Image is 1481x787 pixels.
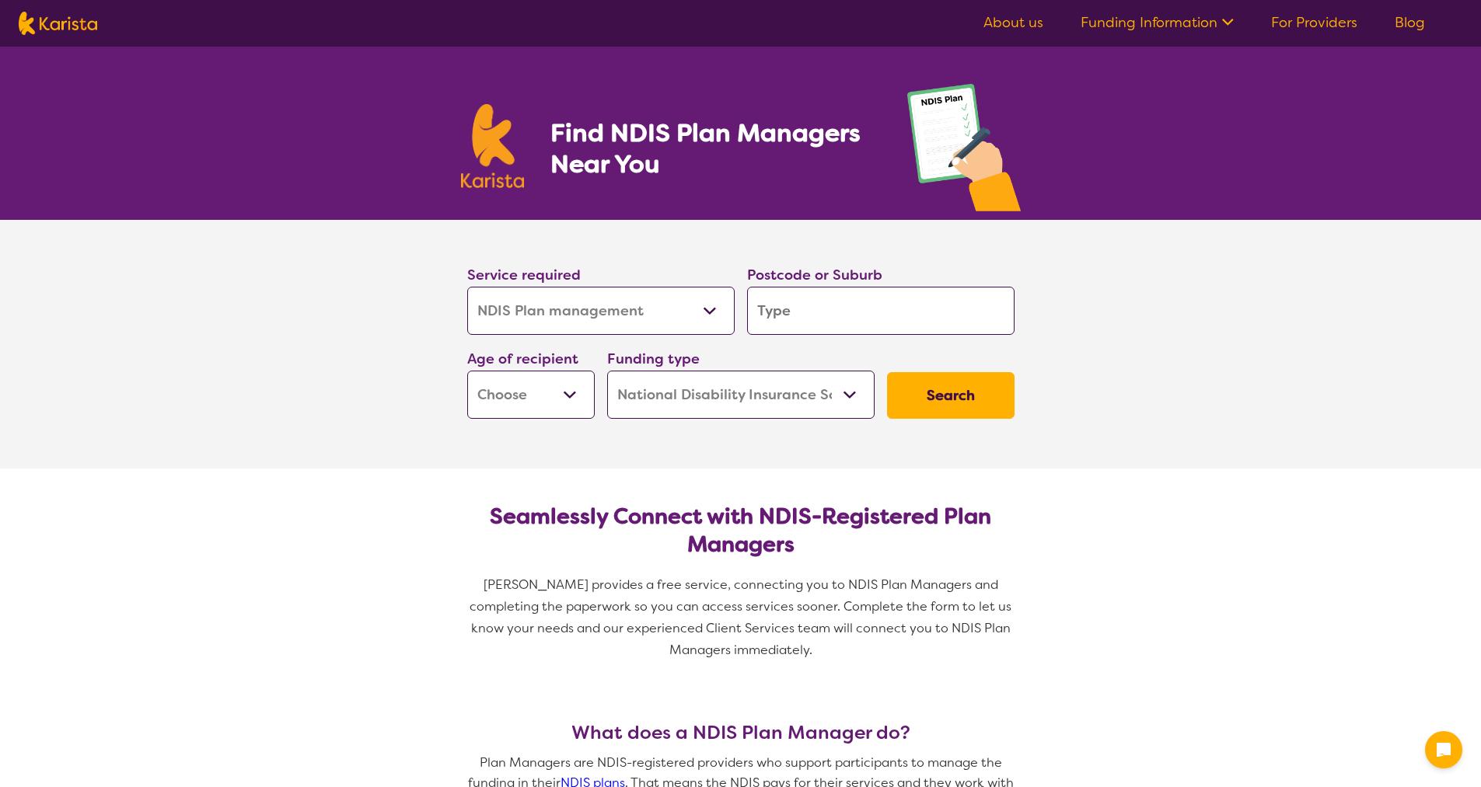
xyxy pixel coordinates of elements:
[907,84,1021,220] img: plan-management
[1271,13,1357,32] a: For Providers
[467,266,581,284] label: Service required
[983,13,1043,32] a: About us
[607,350,700,368] label: Funding type
[747,287,1015,335] input: Type
[19,12,97,35] img: Karista logo
[470,576,1015,658] span: [PERSON_NAME] provides a free service, connecting you to NDIS Plan Managers and completing the pa...
[480,503,1002,559] h2: Seamlessly Connect with NDIS-Registered Plan Managers
[747,266,882,284] label: Postcode or Suburb
[1395,13,1425,32] a: Blog
[1081,13,1234,32] a: Funding Information
[550,117,875,179] h1: Find NDIS Plan Managers Near You
[887,372,1015,419] button: Search
[461,722,1021,743] h3: What does a NDIS Plan Manager do?
[467,350,578,368] label: Age of recipient
[461,104,525,188] img: Karista logo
